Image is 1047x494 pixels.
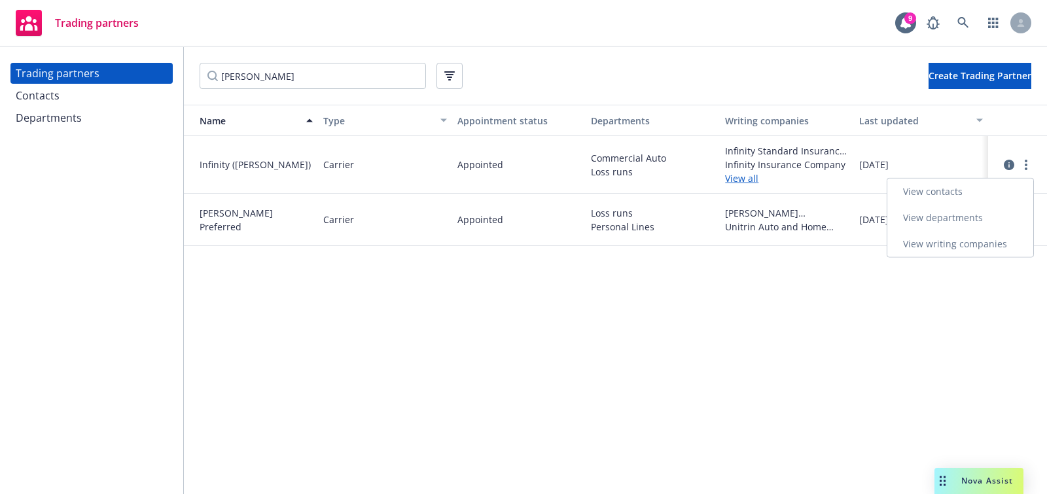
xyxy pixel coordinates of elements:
a: Contacts [10,85,173,106]
span: Nova Assist [961,475,1013,486]
button: Name [184,105,318,136]
div: 9 [904,12,916,24]
a: circleInformation [1001,157,1017,173]
div: Drag to move [934,468,951,494]
span: [PERSON_NAME] Preferred [200,206,313,234]
button: Nova Assist [934,468,1023,494]
div: Writing companies [725,114,849,128]
span: Carrier [323,213,354,226]
span: [DATE] [859,213,889,226]
div: Appointment status [457,114,581,128]
button: Writing companies [720,105,854,136]
span: [PERSON_NAME] Independence Insurance Company [725,206,849,220]
div: Name [189,114,298,128]
div: Type [323,114,433,128]
a: Trading partners [10,5,144,41]
button: Last updated [854,105,988,136]
div: Last updated [859,114,968,128]
span: [DATE] [859,158,889,171]
a: View all [725,171,849,185]
a: Departments [10,107,173,128]
span: Infinity ([PERSON_NAME]) [200,158,313,171]
span: Loss runs [591,206,715,220]
span: Trading partners [55,18,139,28]
input: Filter by keyword... [200,63,426,89]
a: View departments [887,205,1033,231]
div: Contacts [16,85,60,106]
a: View writing companies [887,231,1033,257]
a: Trading partners [10,63,173,84]
span: Infinity Standard Insurance Company [725,144,849,158]
button: Type [318,105,452,136]
span: Loss runs [591,165,715,179]
a: Report a Bug [920,10,946,36]
span: Personal Lines [591,220,715,234]
div: Departments [16,107,82,128]
span: Carrier [323,158,354,171]
span: Commercial Auto [591,151,715,165]
span: Unitrin Auto and Home Insurance Company [725,220,849,234]
span: Appointed [457,158,503,171]
div: Trading partners [16,63,99,84]
a: View contacts [887,179,1033,205]
span: Create Trading Partner [929,69,1031,82]
button: Create Trading Partner [929,63,1031,89]
a: more [1018,157,1034,173]
a: Search [950,10,976,36]
a: Switch app [980,10,1006,36]
span: Appointed [457,213,503,226]
span: Infinity Insurance Company [725,158,849,171]
div: Departments [591,114,715,128]
button: Appointment status [452,105,586,136]
button: Departments [586,105,720,136]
